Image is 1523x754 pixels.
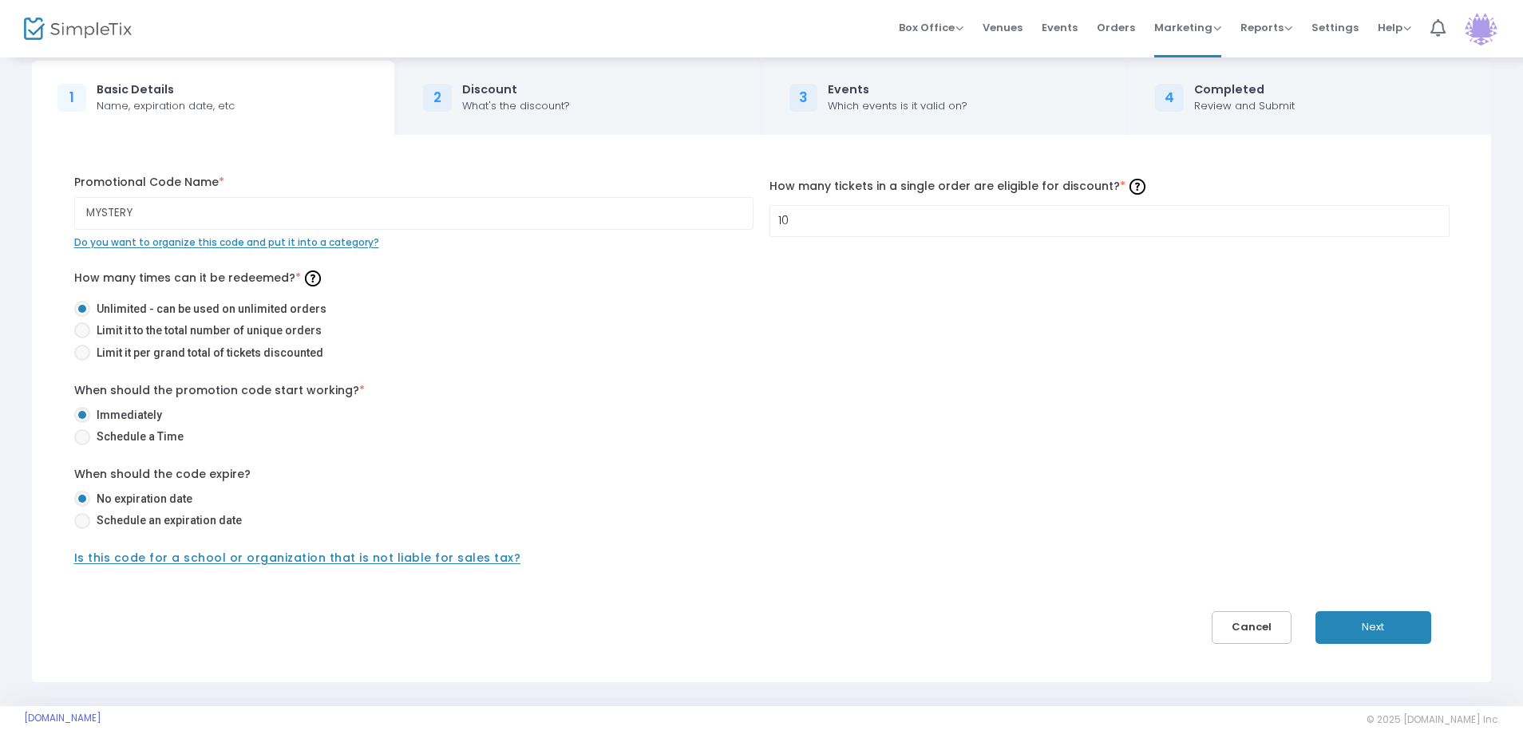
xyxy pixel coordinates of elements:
[57,84,86,113] div: 1
[462,98,570,114] div: What's the discount?
[828,98,967,114] div: Which events is it valid on?
[1154,20,1221,35] span: Marketing
[90,407,162,424] span: Immediately
[1315,611,1431,644] button: Next
[305,270,321,286] img: question-mark
[1240,20,1292,35] span: Reports
[1155,84,1184,113] div: 4
[769,174,1450,199] label: How many tickets in a single order are eligible for discount?
[899,20,963,35] span: Box Office
[1194,81,1295,98] div: Completed
[74,197,754,230] input: Enter Promo Code
[90,301,326,318] span: Unlimited - can be used on unlimited orders
[24,712,101,724] a: [DOMAIN_NAME]
[74,466,251,483] label: When should the code expire?
[97,98,235,114] div: Name, expiration date, etc
[74,174,754,191] label: Promotional Code Name
[1042,7,1078,48] span: Events
[74,235,379,249] span: Do you want to organize this code and put it into a category?
[423,84,452,113] div: 2
[789,84,818,113] div: 3
[74,270,325,286] span: How many times can it be redeemed?
[1129,179,1145,195] img: question-mark
[1212,611,1292,644] button: Cancel
[1097,7,1135,48] span: Orders
[97,81,235,98] div: Basic Details
[983,7,1023,48] span: Venues
[90,512,242,529] span: Schedule an expiration date
[74,550,521,566] span: Is this code for a school or organization that is not liable for sales tax?
[1311,7,1359,48] span: Settings
[90,428,184,445] span: Schedule a Time
[1367,713,1499,726] span: © 2025 [DOMAIN_NAME] Inc.
[90,322,322,339] span: Limit it to the total number of unique orders
[1378,20,1411,35] span: Help
[90,491,192,507] span: No expiration date
[1194,98,1295,114] div: Review and Submit
[74,382,365,399] label: When should the promotion code start working?
[462,81,570,98] div: Discount
[828,81,967,98] div: Events
[90,345,323,361] span: Limit it per grand total of tickets discounted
